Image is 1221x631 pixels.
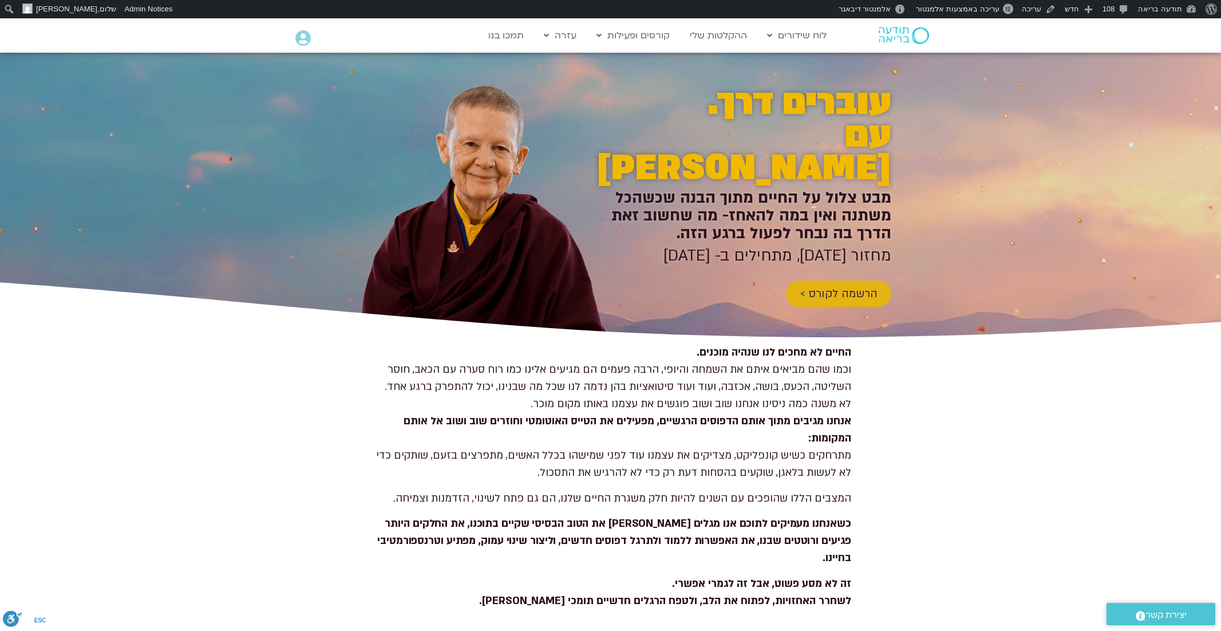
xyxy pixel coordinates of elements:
h2: מבט צלול על החיים מתוך הבנה שכשהכל משתנה ואין במה להאחז- מה שחשוב זאת הדרך בה נבחר לפעול ברגע הזה. [588,189,891,242]
span: עריכה באמצעות אלמנטור [916,5,999,13]
a: לוח שידורים [761,25,832,46]
h2: עוברים דרך. עם [PERSON_NAME] [588,87,891,184]
a: הרשמה לקורס > [786,281,891,307]
strong: כשאנחנו מעמיקים לתוכם אנו מגלים [PERSON_NAME] את הטוב הבסיסי שקיים בתוכנו, את החלקים היותר פגיעים... [377,516,851,565]
span: הרשמה לקורס > [800,287,878,300]
p: וכמו שהם מביאים איתם את השמחה והיופי, הרבה פעמים הם מגיעים אלינו כמו רוח סערה עם הכאב, חוסר השליט... [370,344,851,482]
strong: אנחנו מגיבים מתוך אותם הדפוסים הרגשיים, מפעילים את הטייס האוטומטי וחוזרים שוב ושוב אל אותם המקומות: [404,414,851,445]
a: תמכו בנו [483,25,530,46]
h2: מחזור [DATE], מתחילים ב- [DATE] [588,247,891,265]
a: יצירת קשר [1107,603,1215,625]
a: קורסים ופעילות [591,25,675,46]
p: המצבים הללו שהופכים עם השנים להיות חלק משגרת החיים שלנו, הם גם פתח לשינוי, הזדמנות וצמיחה. [370,490,851,507]
a: עזרה [538,25,582,46]
strong: החיים לא מחכים לנו שנהיה מוכנים. [697,345,851,360]
span: [PERSON_NAME] [36,5,97,13]
a: ההקלטות שלי [684,25,753,46]
span: יצירת קשר [1145,608,1187,623]
strong: זה לא מסע פשוט, אבל זה לגמרי אפשרי. לשחרר האחזויות, לפתוח את הלב, ולטפח הרגלים חדשיים תומכי [PERS... [479,577,851,608]
img: תודעה בריאה [879,27,929,44]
